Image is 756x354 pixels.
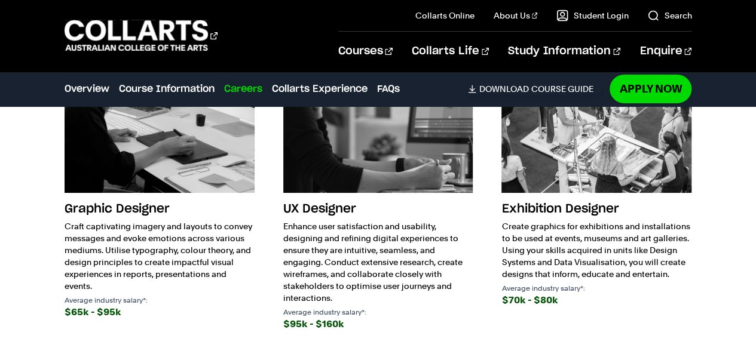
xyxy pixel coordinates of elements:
p: Create graphics for exhibitions and installations to be used at events, museums and art galleries... [501,220,691,280]
h3: UX Designer [283,198,473,220]
span: Download [479,84,528,94]
div: Go to homepage [65,19,218,53]
a: Student Login [556,10,628,21]
a: FAQs [377,82,400,96]
h3: Graphic Designer [65,198,255,220]
a: Enquire [639,32,691,71]
a: Overview [65,82,109,96]
div: $70k - $80k [501,292,691,309]
p: Average industry salary*: [65,297,255,304]
a: Collarts Experience [272,82,368,96]
a: Course Information [119,82,215,96]
div: $65k - $95k [65,304,255,321]
p: Enhance user satisfaction and usability, designing and refining digital experiences to ensure the... [283,220,473,304]
a: Courses [338,32,393,71]
a: Search [647,10,691,21]
a: DownloadCourse Guide [468,84,602,94]
h3: Exhibition Designer [501,198,691,220]
a: Collarts Life [412,32,489,71]
div: $95k - $160k [283,316,473,333]
p: Average industry salary*: [501,285,691,292]
a: Apply Now [610,75,691,103]
a: Study Information [508,32,620,71]
p: Average industry salary*: [283,309,473,316]
p: Craft captivating imagery and layouts to convey messages and evoke emotions across various medium... [65,220,255,292]
a: Careers [224,82,262,96]
a: Collarts Online [415,10,475,21]
a: About Us [494,10,538,21]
